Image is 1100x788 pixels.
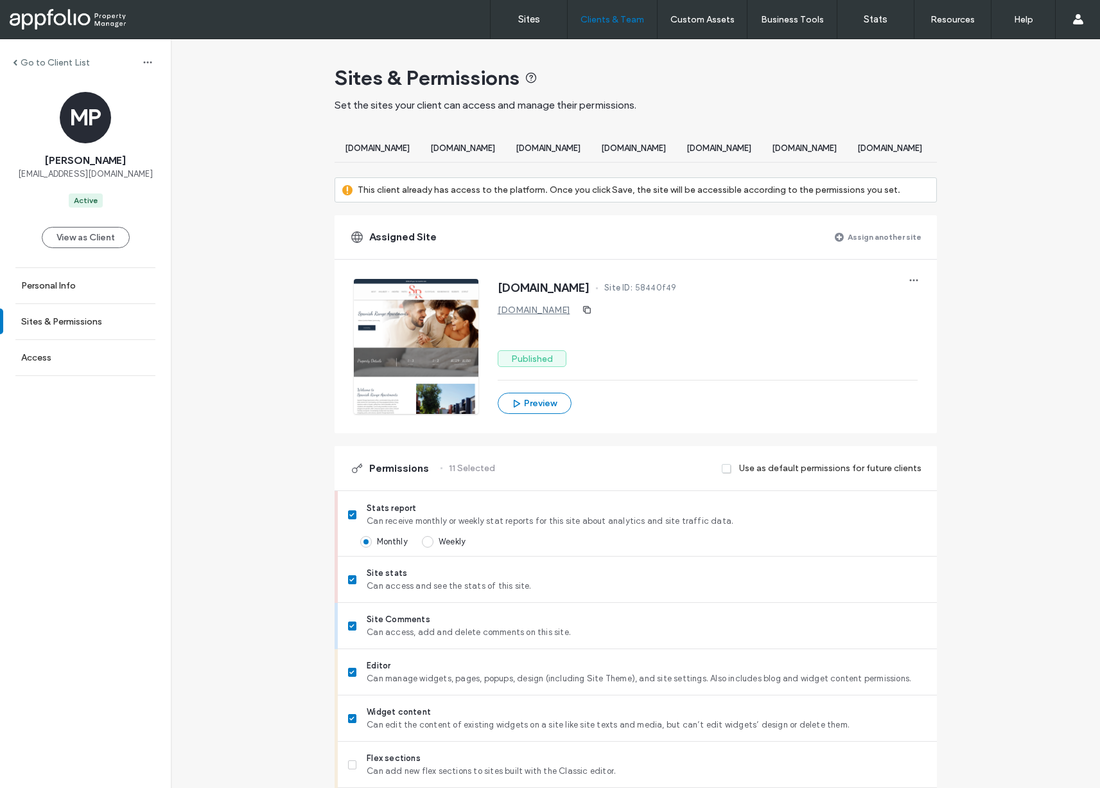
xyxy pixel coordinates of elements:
[864,13,887,25] label: Stats
[335,99,636,111] span: Set the sites your client can access and manage their permissions.
[358,178,900,202] label: This client already has access to the platform. Once you click Save, the site will be accessible ...
[369,461,429,476] span: Permissions
[739,456,921,480] label: Use as default permissions for future clients
[367,613,926,626] span: Site Comments
[367,580,926,593] span: Can access and see the stats of this site.
[498,393,572,414] button: Preview
[670,14,735,25] label: Custom Assets
[516,143,581,153] span: [DOMAIN_NAME]
[857,143,922,153] span: [DOMAIN_NAME]
[772,143,837,153] span: [DOMAIN_NAME]
[21,280,76,291] label: Personal Info
[761,14,824,25] label: Business Tools
[345,143,410,153] span: [DOMAIN_NAME]
[367,719,926,731] span: Can edit the content of existing widgets on a site like site texts and media, but can’t edit widg...
[581,14,644,25] label: Clients & Team
[848,226,921,248] label: Assign another site
[369,230,437,244] span: Assigned Site
[367,626,926,639] span: Can access, add and delete comments on this site.
[367,515,926,528] span: Can receive monthly or weekly stat reports for this site about analytics and site traffic data.
[335,65,519,91] span: Sites & Permissions
[45,154,126,168] span: [PERSON_NAME]
[367,752,926,765] span: Flex sections
[367,765,926,778] span: Can add new flex sections to sites built with the Classic editor.
[377,537,408,546] span: Monthly
[1014,14,1033,25] label: Help
[367,502,926,515] span: Stats report
[367,659,926,672] span: Editor
[367,706,926,719] span: Widget content
[18,168,153,181] span: [EMAIL_ADDRESS][DOMAIN_NAME]
[498,282,590,294] span: [DOMAIN_NAME]
[42,227,130,248] button: View as Client
[686,143,751,153] span: [DOMAIN_NAME]
[74,195,98,206] div: Active
[498,350,566,367] label: Published
[367,567,926,580] span: Site stats
[439,537,466,546] span: Weekly
[449,456,495,480] label: 11 Selected
[430,143,495,153] span: [DOMAIN_NAME]
[601,143,666,153] span: [DOMAIN_NAME]
[21,316,102,327] label: Sites & Permissions
[60,92,111,143] div: MP
[21,352,51,363] label: Access
[930,14,975,25] label: Resources
[635,282,677,294] span: 58440f49
[604,282,633,294] span: Site ID:
[518,13,540,25] label: Sites
[498,305,570,316] a: [DOMAIN_NAME]
[367,672,926,685] span: Can manage widgets, pages, popups, design (including Site Theme), and site settings. Also include...
[21,57,90,68] label: Go to Client List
